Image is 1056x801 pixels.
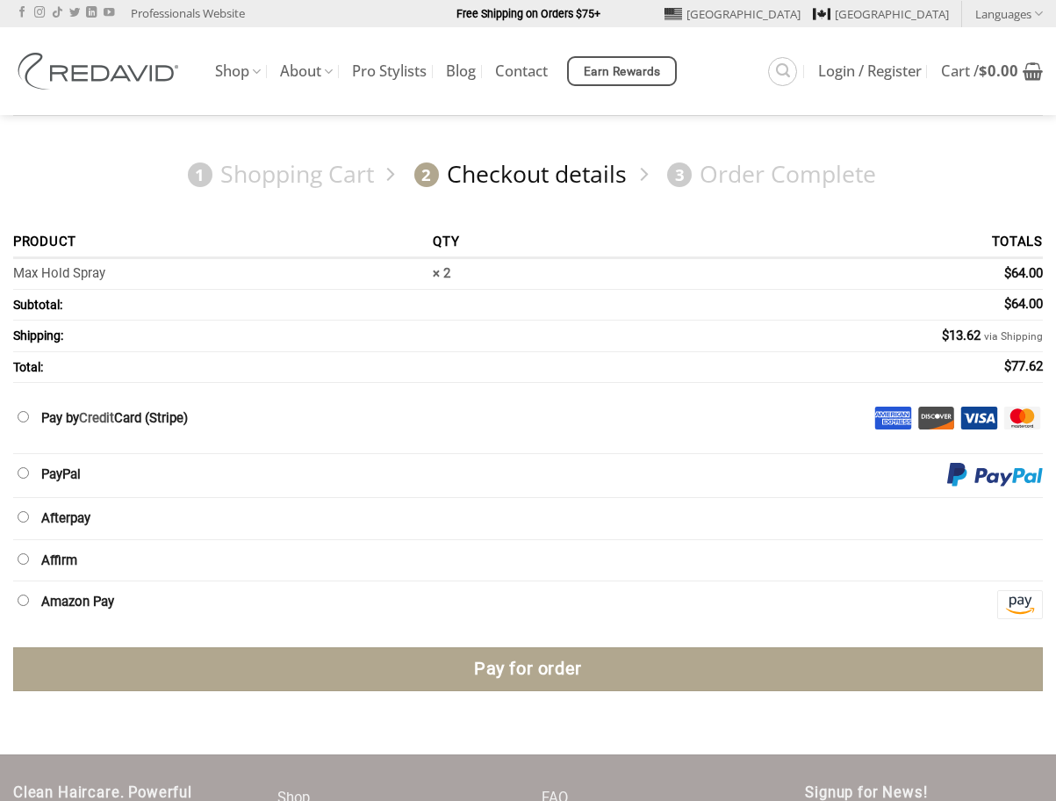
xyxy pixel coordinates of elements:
span: Earn Rewards [584,62,661,82]
img: Visa [960,407,998,429]
a: Contact [495,55,548,87]
a: Blog [446,55,476,87]
a: [GEOGRAPHIC_DATA] [664,1,801,27]
a: Follow on Facebook [17,7,27,19]
bdi: 0.00 [979,61,1018,81]
a: View cart [941,52,1043,90]
a: About [280,54,333,89]
th: Product [13,229,427,259]
bdi: 77.62 [1004,358,1043,374]
th: Shipping: [13,321,593,351]
a: Max Hold Spray [13,265,105,281]
label: Affirm [41,552,77,568]
th: Subtotal: [13,290,593,321]
img: Amazon Pay [997,590,1043,619]
span: Login / Register [818,64,922,78]
a: Credit [79,410,114,426]
a: Login / Register [818,55,922,87]
a: [GEOGRAPHIC_DATA] [813,1,949,27]
th: Qty [427,229,593,259]
a: Pro Stylists [352,55,427,87]
span: $ [1004,265,1011,281]
span: Signup for News! [805,784,927,801]
span: 1 [188,162,212,187]
img: Discover [917,407,955,429]
th: Total: [13,352,593,383]
bdi: 13.62 [942,328,981,343]
a: 2Checkout details [406,159,628,190]
th: Totals [593,229,1043,259]
nav: Checkout steps [13,146,1043,203]
a: Follow on TikTok [52,7,62,19]
strong: × 2 [433,265,450,281]
span: $ [979,61,988,81]
a: Follow on LinkedIn [86,7,97,19]
a: Search [768,57,797,86]
img: PayPal [947,463,1043,488]
span: $ [1004,358,1011,374]
a: 1Shopping Cart [180,159,375,190]
label: Afterpay [41,510,90,526]
small: via Shipping [984,330,1043,344]
span: 2 [414,162,439,187]
span: $ [942,328,949,343]
bdi: 64.00 [1004,296,1043,312]
a: Shop [215,54,261,89]
bdi: 64.00 [1004,265,1043,281]
img: REDAVID Salon Products | United States [13,53,189,90]
a: Follow on YouTube [104,7,114,19]
img: Mastercard [1003,407,1041,429]
label: Pay by Card (Stripe) [41,410,188,426]
img: Amex [874,407,912,429]
a: Follow on Instagram [34,7,45,19]
span: Cart / [941,64,1018,78]
a: Earn Rewards [567,56,677,86]
span: $ [1004,296,1011,312]
strong: Free Shipping on Orders $75+ [456,7,600,20]
a: Languages [975,1,1043,26]
a: Follow on Twitter [69,7,80,19]
button: Pay for order [13,647,1043,691]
